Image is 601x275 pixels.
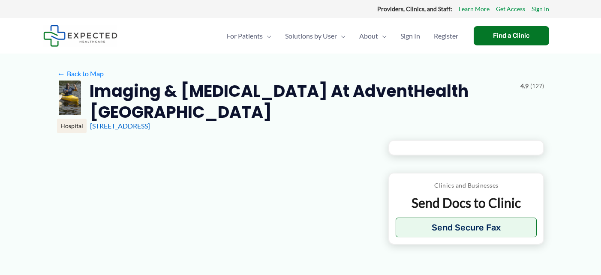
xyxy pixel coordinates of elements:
[378,21,387,51] span: Menu Toggle
[434,21,458,51] span: Register
[278,21,352,51] a: Solutions by UserMenu Toggle
[474,26,549,45] a: Find a Clinic
[220,21,278,51] a: For PatientsMenu Toggle
[352,21,394,51] a: AboutMenu Toggle
[57,119,87,133] div: Hospital
[57,67,104,80] a: ←Back to Map
[396,218,537,237] button: Send Secure Fax
[227,21,263,51] span: For Patients
[220,21,465,51] nav: Primary Site Navigation
[285,21,337,51] span: Solutions by User
[459,3,490,15] a: Learn More
[90,122,150,130] a: [STREET_ADDRESS]
[396,180,537,191] p: Clinics and Businesses
[396,194,537,211] p: Send Docs to Clinic
[496,3,525,15] a: Get Access
[400,21,420,51] span: Sign In
[359,21,378,51] span: About
[394,21,427,51] a: Sign In
[90,81,514,123] h2: Imaging & [MEDICAL_DATA] at AdventHealth [GEOGRAPHIC_DATA]
[263,21,271,51] span: Menu Toggle
[43,25,117,47] img: Expected Healthcare Logo - side, dark font, small
[530,81,544,92] span: (127)
[377,5,452,12] strong: Providers, Clinics, and Staff:
[532,3,549,15] a: Sign In
[520,81,529,92] span: 4.9
[337,21,346,51] span: Menu Toggle
[57,69,65,78] span: ←
[427,21,465,51] a: Register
